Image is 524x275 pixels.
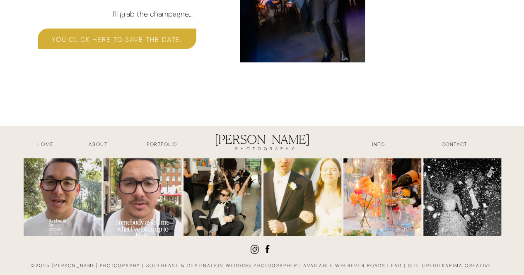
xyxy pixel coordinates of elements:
a: PHOTOGRAPHY [216,146,316,155]
a: HOME [25,141,66,150]
h3: ©2025 [PERSON_NAME] photography | southeast & destination wedding photographer | available wherev... [28,262,497,272]
a: you click here to save the date. [38,34,196,44]
a: about [77,141,119,150]
a: [PERSON_NAME] [209,132,316,155]
a: INFO [358,141,399,150]
a: karima creative [442,263,492,268]
img: video shared on Wed Aug 20 2025 | It’s been a busy year… #weddingphotography #weddingphotographer [104,158,181,236]
img: video shared on Fri Aug 15 2025 | I’ll give you a hint, it’s not “artistry” or “technical photogr... [343,158,421,236]
a: contact [424,141,485,150]
a: Portfolio [131,141,193,150]
img: video shared on Thu Aug 14 2025 | It’s been a busy year… #weddingphotography [423,158,501,236]
img: video shared on Tue Aug 19 2025 | The No. 1 thing that doesn’t belong on your wedding day? REGRET... [263,158,341,236]
img: video shared on Wed Aug 20 2025 | Pay attention to LIGHT. Random tip for couples planning a weddi... [24,158,101,236]
h3: I'll grab the champagne... [113,8,280,19]
img: video shared on Wed Aug 20 2025 | What do you think? Is it more or less than you expected? Here’s... [184,158,261,236]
